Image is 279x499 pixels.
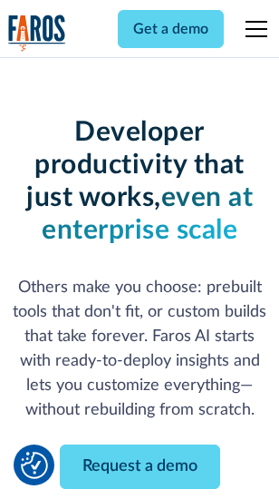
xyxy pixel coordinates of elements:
div: menu [235,7,271,51]
img: Revisit consent button [21,452,48,479]
button: Cookie Settings [21,452,48,479]
img: Logo of the analytics and reporting company Faros. [8,15,66,52]
a: Request a demo [60,445,220,489]
a: home [8,15,66,52]
strong: Developer productivity that just works, [26,119,245,211]
p: Others make you choose: prebuilt tools that don't fit, or custom builds that take forever. Faros ... [8,276,271,423]
a: Get a demo [118,10,224,48]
